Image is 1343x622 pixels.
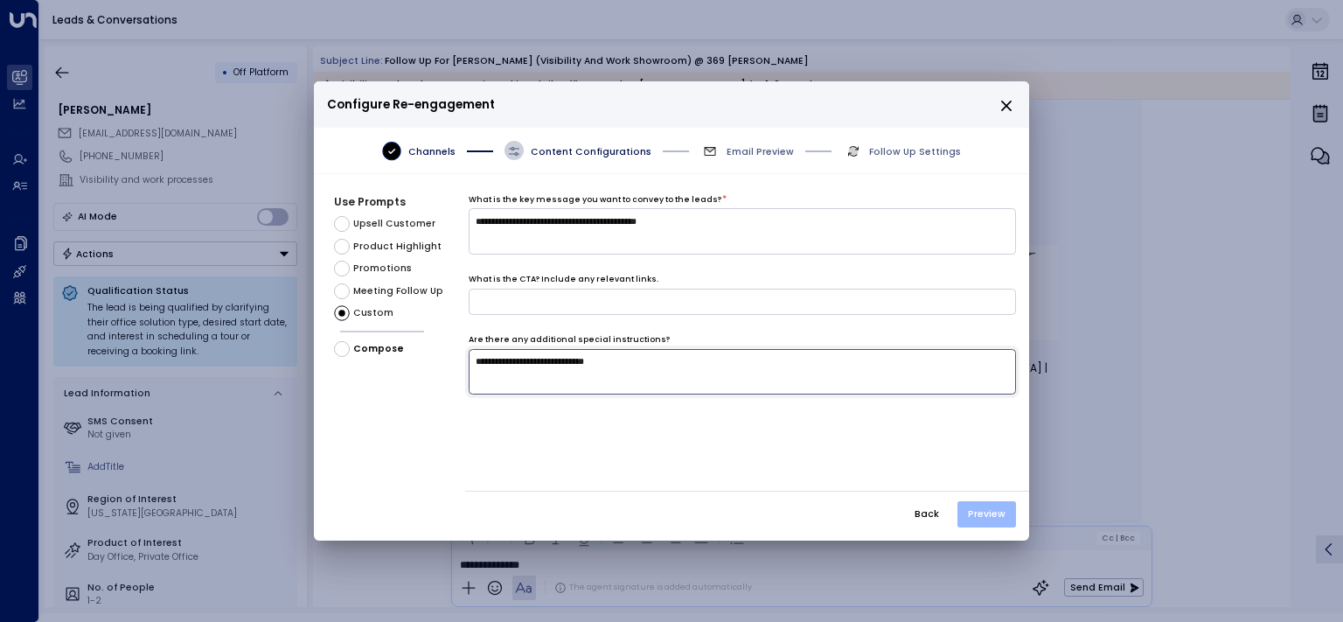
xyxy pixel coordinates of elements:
[353,217,435,231] span: Upsell Customer
[869,145,961,158] span: Follow Up Settings
[334,194,465,210] h4: Use Prompts
[469,274,658,286] label: What is the CTA? Include any relevant links.
[353,306,393,320] span: Custom
[903,501,950,528] button: Back
[327,95,495,115] span: Configure Re-engagement
[469,334,670,346] label: Are there any additional special instructions?
[999,98,1014,114] button: close
[353,342,404,356] span: Compose
[957,501,1016,528] button: Preview
[353,262,412,276] span: Promotions
[353,240,442,254] span: Product Highlight
[727,145,794,158] span: Email Preview
[469,194,721,206] label: What is the key message you want to convey to the leads?
[353,284,443,298] span: Meeting Follow Up
[408,145,456,158] span: Channels
[531,145,651,158] span: Content Configurations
